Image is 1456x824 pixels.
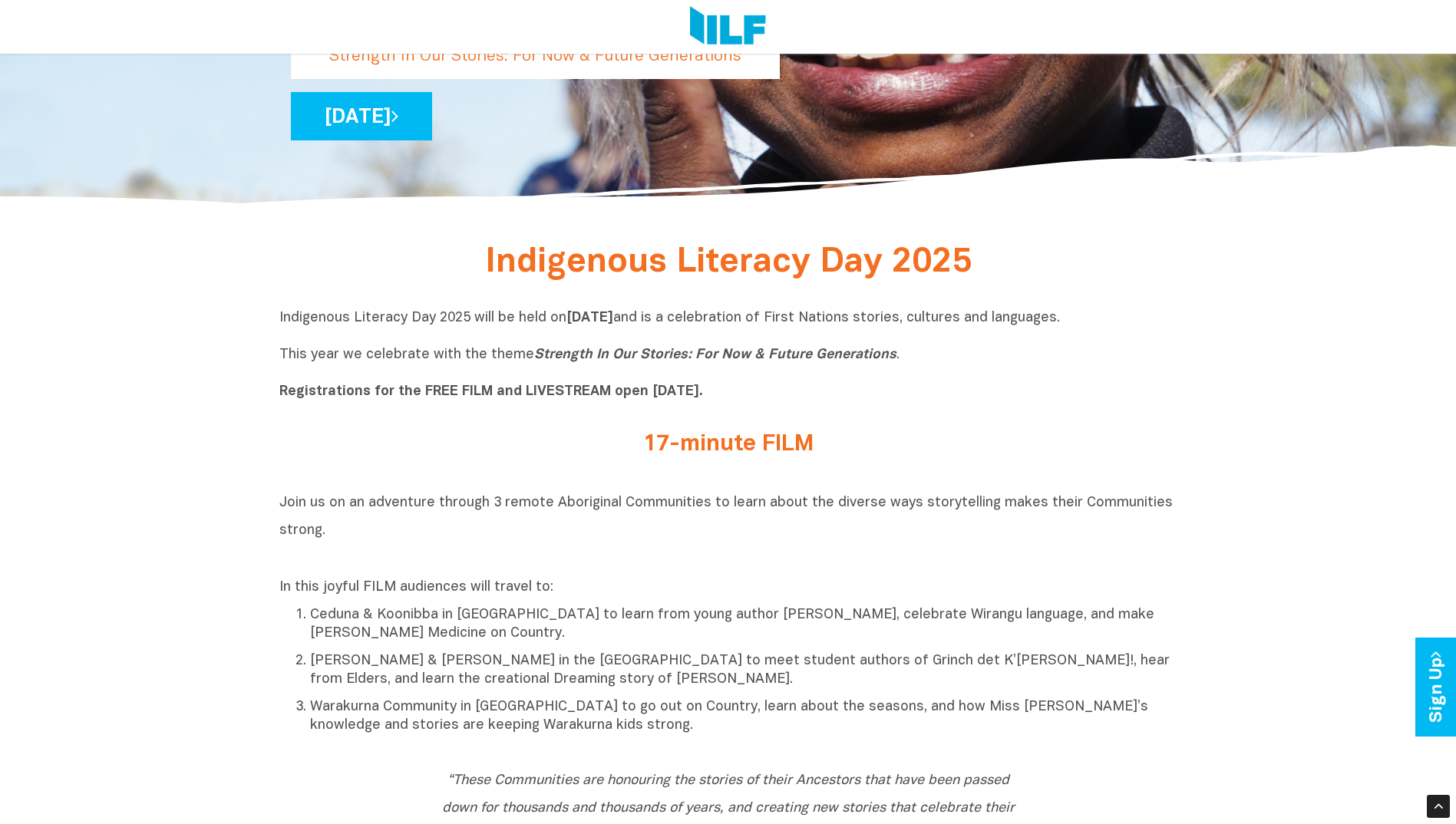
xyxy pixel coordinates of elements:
b: Registrations for the FREE FILM and LIVESTREAM open [DATE]. [279,385,703,398]
a: [DATE] [291,92,432,140]
p: Ceduna & Koonibba in [GEOGRAPHIC_DATA] to learn from young author [PERSON_NAME], celebrate Wirang... [310,606,1177,643]
b: [DATE] [566,311,613,325]
p: Strength In Our Stories: For Now & Future Generations [291,34,780,79]
p: [PERSON_NAME] & [PERSON_NAME] in the [GEOGRAPHIC_DATA] to meet student authors of Grinch det K’[P... [310,652,1177,689]
img: Logo [690,6,766,48]
h2: 17-minute FILM [441,432,1016,457]
span: Join us on an adventure through 3 remote Aboriginal Communities to learn about the diverse ways s... [279,496,1173,537]
p: Warakurna Community in [GEOGRAPHIC_DATA] to go out on Country, learn about the seasons, and how M... [310,698,1177,735]
div: Scroll Back to Top [1427,795,1450,818]
p: In this joyful FILM audiences will travel to: [279,578,1177,597]
span: Indigenous Literacy Day 2025 [485,247,972,279]
p: Indigenous Literacy Day 2025 will be held on and is a celebration of First Nations stories, cultu... [279,309,1177,401]
i: Strength In Our Stories: For Now & Future Generations [534,348,896,361]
